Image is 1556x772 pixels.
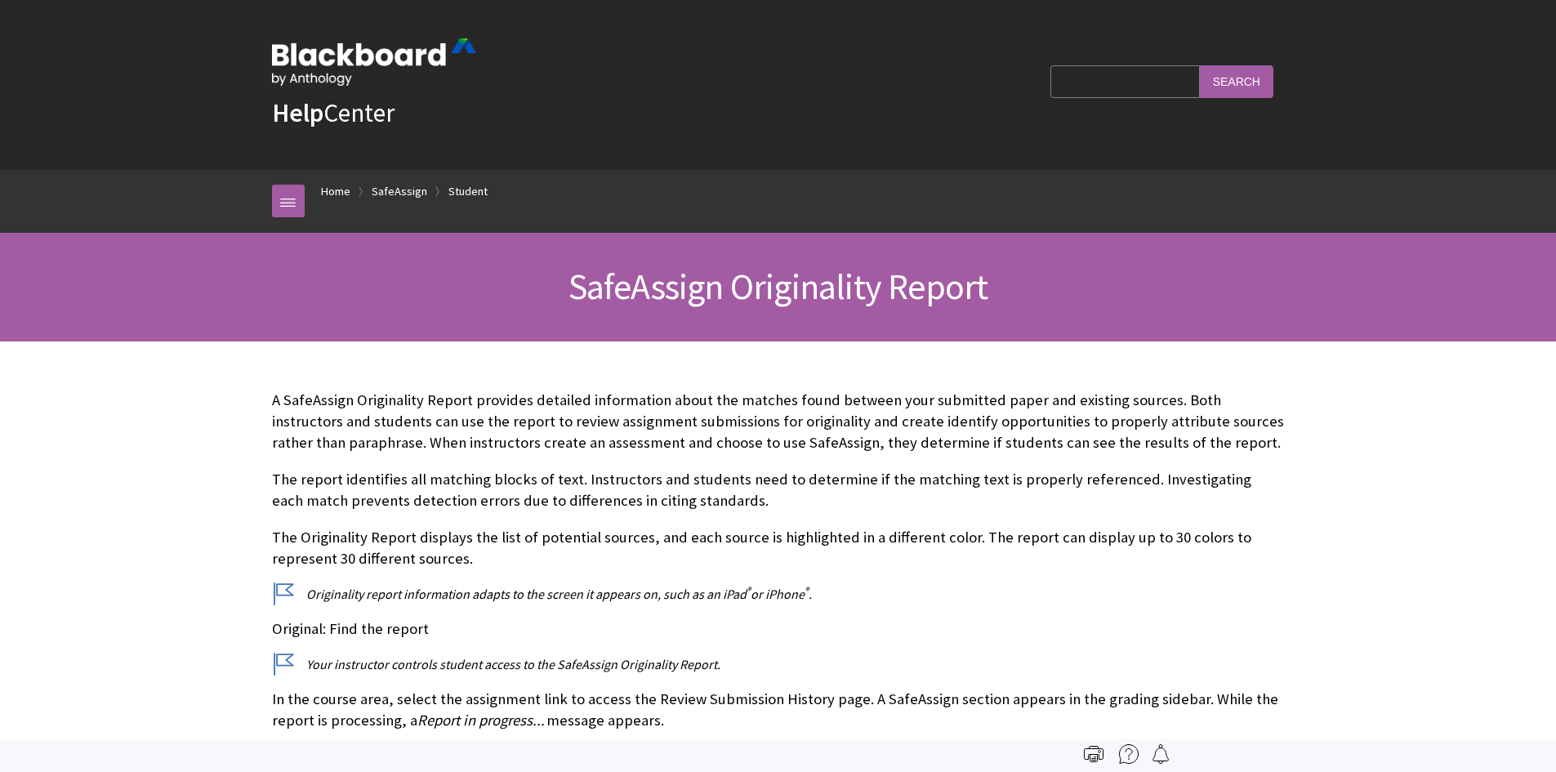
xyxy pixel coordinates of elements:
[568,264,988,309] span: SafeAssign Originality Report
[747,584,751,596] sup: ®
[321,181,350,202] a: Home
[272,689,1285,731] p: In the course area, select the assignment link to access the Review Submission History page. A Sa...
[272,527,1285,569] p: The Originality Report displays the list of potential sources, and each source is highlighted in ...
[272,38,476,86] img: Blackboard by Anthology
[272,585,1285,603] p: Originality report information adapts to the screen it appears on, such as an iPad or iPhone .
[272,96,323,129] strong: Help
[417,711,545,730] span: Report in progress...
[1084,744,1103,764] img: Print
[272,618,1285,640] p: Original: Find the report
[448,181,488,202] a: Student
[272,390,1285,454] p: A SafeAssign Originality Report provides detailed information about the matches found between you...
[1200,65,1273,97] input: Search
[272,655,1285,673] p: Your instructor controls student access to the SafeAssign Originality Report.
[805,584,809,596] sup: ®
[272,469,1285,511] p: The report identifies all matching blocks of text. Instructors and students need to determine if ...
[1119,744,1139,764] img: More help
[372,181,427,202] a: SafeAssign
[272,96,395,129] a: HelpCenter
[1151,744,1170,764] img: Follow this page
